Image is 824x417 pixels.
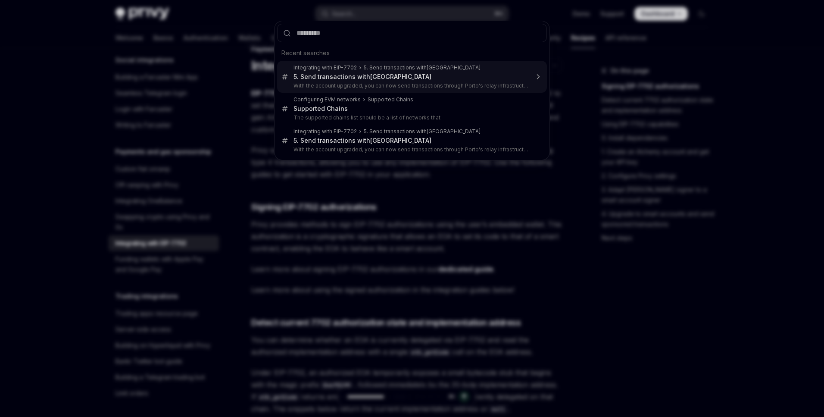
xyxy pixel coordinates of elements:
b: [GEOGRAPHIC_DATA] [427,128,481,135]
div: 5. Send transactions with [364,128,481,135]
div: Integrating with EIP-7702 [293,128,357,135]
b: Supported Chains [293,105,348,112]
div: 5. Send transactions with [293,137,431,144]
b: Supported Chains [368,96,413,103]
p: The supported chains list should be a list of networks that [293,114,529,121]
p: With the account upgraded, you can now send transactions through Porto's relay infrastructure with [293,82,529,89]
span: Recent searches [281,49,330,57]
p: With the account upgraded, you can now send transactions through Porto's relay infrastructure with [293,146,529,153]
div: Integrating with EIP-7702 [293,64,357,71]
b: [GEOGRAPHIC_DATA] [370,137,431,144]
b: [GEOGRAPHIC_DATA] [427,64,481,71]
div: 5. Send transactions with [364,64,481,71]
b: [GEOGRAPHIC_DATA] [370,73,431,80]
div: Configuring EVM networks [293,96,361,103]
div: 5. Send transactions with [293,73,431,81]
